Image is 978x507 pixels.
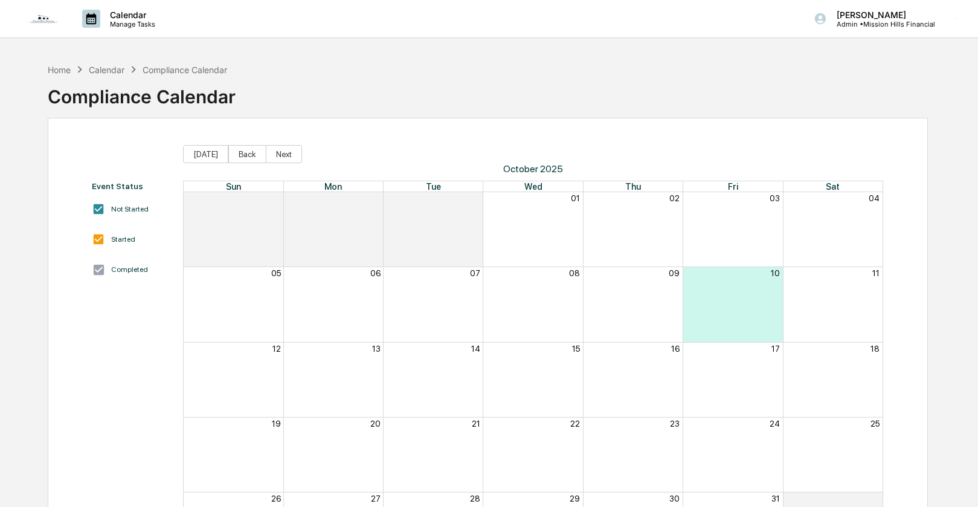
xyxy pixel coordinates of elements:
button: 16 [671,344,680,354]
button: 13 [372,344,381,354]
button: 30 [669,494,680,503]
button: 05 [271,268,281,278]
span: Thu [625,181,641,192]
button: 11 [872,268,880,278]
img: logo [29,15,58,24]
p: Manage Tasks [100,20,161,28]
button: 02 [669,193,680,203]
span: Fri [728,181,738,192]
button: 22 [570,419,580,428]
span: Mon [324,181,342,192]
button: 08 [569,268,580,278]
span: Wed [524,181,542,192]
button: 23 [670,419,680,428]
div: Compliance Calendar [143,65,227,75]
button: [DATE] [183,145,228,163]
button: 19 [272,419,281,428]
button: 28 [470,494,480,503]
button: 01 [571,193,580,203]
button: 10 [771,268,780,278]
span: Tue [426,181,441,192]
div: Home [48,65,71,75]
button: 14 [471,344,480,354]
button: 30 [470,193,480,203]
button: 26 [271,494,281,503]
p: Calendar [100,10,161,20]
button: 28 [271,193,281,203]
button: 15 [572,344,580,354]
button: 07 [470,268,480,278]
div: Compliance Calendar [48,76,236,108]
button: 24 [770,419,780,428]
button: 31 [771,494,780,503]
button: 06 [370,268,381,278]
span: October 2025 [183,163,883,175]
button: 18 [870,344,880,354]
span: Sat [826,181,840,192]
button: 03 [770,193,780,203]
button: 01 [870,494,880,503]
div: Completed [111,265,148,274]
div: Not Started [111,205,149,213]
span: Sun [226,181,241,192]
button: Back [228,145,266,163]
button: 20 [370,419,381,428]
div: Calendar [89,65,124,75]
button: 25 [870,419,880,428]
button: 29 [570,494,580,503]
div: Started [111,235,135,244]
button: 12 [272,344,281,354]
button: 27 [371,494,381,503]
p: [PERSON_NAME] [827,10,935,20]
div: Event Status [92,181,171,191]
button: 17 [771,344,780,354]
button: 09 [669,268,680,278]
p: Admin • Mission Hills Financial [827,20,935,28]
button: 21 [472,419,480,428]
button: 29 [370,193,381,203]
button: Next [266,145,302,163]
button: 04 [869,193,880,203]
